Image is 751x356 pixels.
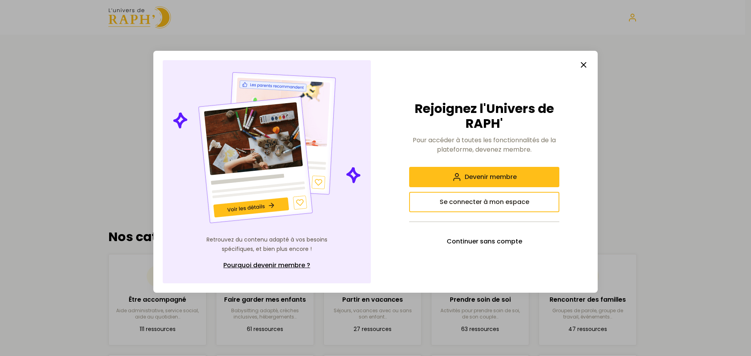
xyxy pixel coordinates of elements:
[204,235,329,254] p: Retrouvez du contenu adapté à vos besoins spécifiques, et bien plus encore !
[409,167,559,187] button: Devenir membre
[204,257,329,274] a: Pourquoi devenir membre ?
[409,192,559,212] button: Se connecter à mon espace
[223,261,310,270] span: Pourquoi devenir membre ?
[409,101,559,131] h2: Rejoignez l'Univers de RAPH'
[447,237,522,246] span: Continuer sans compte
[409,231,559,252] button: Continuer sans compte
[465,172,517,182] span: Devenir membre
[171,70,363,226] img: Illustration de contenu personnalisé
[440,197,529,207] span: Se connecter à mon espace
[409,136,559,154] p: Pour accéder à toutes les fonctionnalités de la plateforme, devenez membre.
